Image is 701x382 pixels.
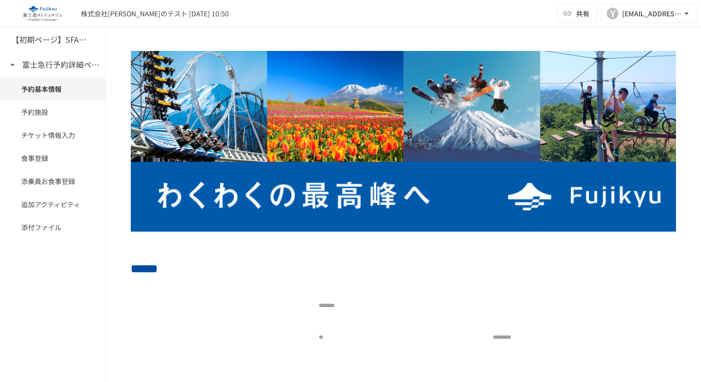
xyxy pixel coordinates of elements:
span: チケット情報入力 [21,130,84,140]
button: Y[EMAIL_ADDRESS][DOMAIN_NAME] [601,4,697,23]
img: eQeGXtYPV2fEKIA3pizDiVdzO5gJTl2ahLbsPaD2E4R [12,6,73,21]
button: 共有 [557,4,597,23]
span: 添乗員お食事登録 [21,176,84,186]
span: 共有 [576,8,589,19]
span: 食事登録 [21,153,84,163]
span: 添付ファイル [21,222,84,233]
div: 株式会社[PERSON_NAME]のテスト [DATE] 10:50 [81,9,229,19]
img: aBYkLqpyozxcRUIzwTbdsAeJVhA2zmrFK2AAxN90RDr [131,51,676,232]
div: Y [607,8,618,19]
h6: 【初期ページ】SFAの会社同期 [12,34,88,46]
span: 予約基本情報 [21,84,84,94]
h6: 富士急行予約詳細ページ [22,59,99,71]
span: 予約施設 [21,107,84,117]
div: [EMAIL_ADDRESS][DOMAIN_NAME] [622,8,682,20]
span: 追加アクティビティ [21,199,84,209]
